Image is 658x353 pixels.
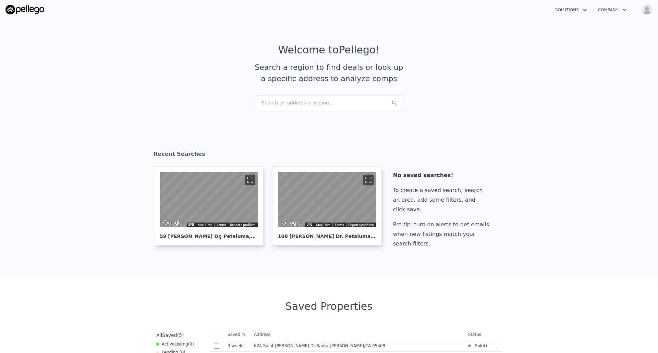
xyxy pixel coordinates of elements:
div: Welcome to Pellego ! [278,44,380,56]
div: Pro tip: turn on alerts to get emails when new listings match your search filters. [393,220,492,249]
span: , CA 94954 [249,234,277,239]
a: Terms (opens in new tab) [216,223,226,227]
img: Pellego [5,5,44,14]
div: Saved Properties [154,300,504,313]
span: Saved [162,332,177,338]
div: Recent Searches [154,144,504,166]
a: Terms (opens in new tab) [334,223,344,227]
span: , Santa [PERSON_NAME] [315,343,388,348]
th: Address [251,329,465,340]
span: Active ( 0 ) [162,341,194,347]
div: To create a saved search, search an area, add some filters, and click save. [393,186,492,214]
div: Street View [160,172,258,227]
img: Google [280,218,302,227]
span: ) [485,343,487,349]
th: Status [465,329,502,340]
button: Keyboard shortcuts [188,223,193,226]
span: Listing [174,342,188,346]
button: Toggle fullscreen view [363,175,374,185]
div: Search an address or region... [256,95,402,110]
a: Report a problem [230,223,256,227]
span: 624 Saint [PERSON_NAME] Dr [254,343,315,348]
a: Open this area in Google Maps (opens a new window) [280,218,302,227]
div: 108 [PERSON_NAME] Dr , Petaluma [278,227,376,240]
div: Map [278,172,376,227]
a: Map 59 [PERSON_NAME] Dr, Petaluma,CA 94954 [154,166,269,245]
img: avatar [642,4,653,15]
div: Street View [278,172,376,227]
button: Company [593,4,632,16]
button: Keyboard shortcuts [307,223,312,226]
div: Map [160,172,258,227]
th: Saved [225,329,251,340]
img: Google [161,218,184,227]
a: Map 108 [PERSON_NAME] Dr, Petaluma,CA 94954 [272,166,387,245]
div: No saved searches! [393,171,492,180]
span: Sold ( [471,343,486,349]
a: Report a problem [348,223,374,227]
time: 2025-09-12 19:10 [228,343,248,349]
button: Solutions [550,4,593,16]
button: Map Data [316,223,330,227]
button: Toggle fullscreen view [245,175,255,185]
div: Search a region to find deals or look up a specific address to analyze comps [252,62,406,84]
div: 59 [PERSON_NAME] Dr , Petaluma [160,227,258,240]
span: , CA 95409 [364,343,385,348]
a: Open this area in Google Maps (opens a new window) [161,218,184,227]
div: All ( 5 ) [156,332,184,339]
button: Map Data [198,223,212,227]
